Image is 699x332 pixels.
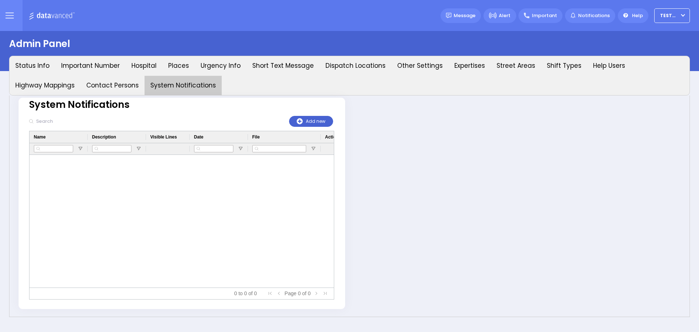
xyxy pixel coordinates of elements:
span: of [302,290,307,296]
div: Next Page [313,290,319,296]
button: TestUser1 [654,8,690,23]
div: First Page [267,290,273,296]
input: Description Filter Input [92,145,131,152]
button: Status Info [9,56,55,76]
button: Important Number [55,56,126,76]
span: 0 [234,290,237,296]
div: Last Page [322,290,328,296]
span: 0 [254,290,257,296]
button: System Notifications [145,76,222,95]
button: Add new [289,116,333,127]
button: Highway Mappings [9,76,80,95]
span: Alert [499,12,510,19]
div: Previous Page [276,290,282,296]
input: File Filter Input [252,145,306,152]
span: Description [92,134,116,140]
span: 0 [244,290,247,296]
button: Street Areas [491,56,541,76]
span: Important [532,12,557,19]
span: 0 [298,290,301,296]
span: TestUser1 [660,12,679,19]
div: System Notifications [29,98,335,112]
span: File [252,134,260,140]
button: Shift Types [541,56,587,76]
span: Notifications [578,12,610,19]
button: Urgency Info [195,56,246,76]
span: Message [454,12,475,19]
span: to [238,290,243,296]
span: Action [325,134,339,140]
span: Help [632,12,643,19]
span: Visible Lines [150,134,177,140]
button: Help Users [587,56,631,76]
button: Open Filter Menu [311,146,316,152]
img: message.svg [446,13,451,18]
button: Short Text Message [246,56,320,76]
span: Page [285,290,297,296]
button: Open Filter Menu [78,146,83,152]
input: Name Filter Input [34,145,73,152]
button: Expertises [449,56,491,76]
img: Logo [29,11,77,20]
button: Open Filter Menu [238,146,244,152]
span: Name [34,134,46,140]
span: of [248,290,253,296]
button: Other Settings [391,56,449,76]
span: 0 [308,290,311,296]
button: Contact Persons [80,76,145,95]
button: Open Filter Menu [136,146,142,152]
span: Date [194,134,204,140]
div: Admin Panel [9,37,70,51]
button: Dispatch Locations [320,56,391,76]
input: Date Filter Input [194,145,233,152]
input: Search [33,114,133,128]
button: Places [162,56,195,76]
button: Hospital [126,56,162,76]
